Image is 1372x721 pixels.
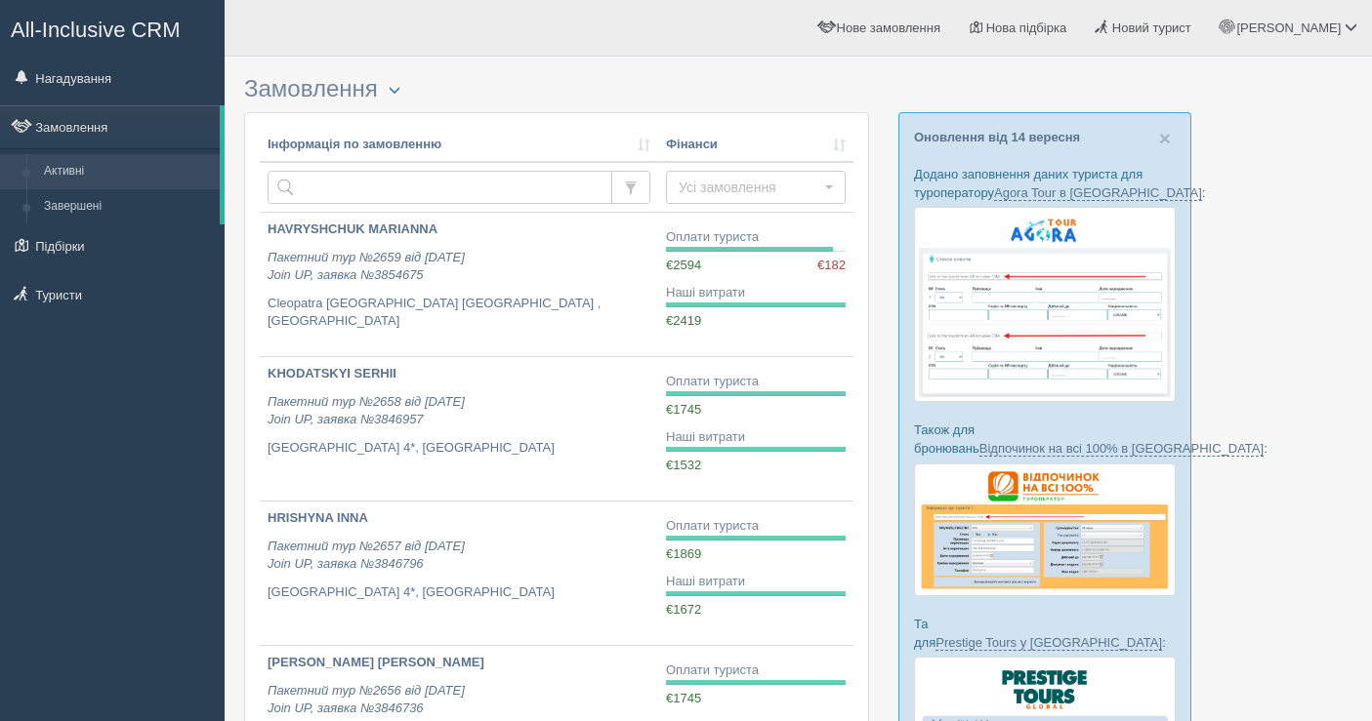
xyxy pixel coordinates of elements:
[666,284,846,302] div: Наші витрати
[986,20,1067,35] span: Нова підбірка
[666,228,846,247] div: Оплати туриста
[666,258,701,272] span: €2594
[979,441,1264,457] a: Відпочинок на всі 100% в [GEOGRAPHIC_DATA]
[268,683,465,716] i: Пакетний тур №2656 від [DATE] Join UP, заявка №3846736
[268,655,484,669] b: [PERSON_NAME] [PERSON_NAME]
[268,295,650,331] p: Cleopatra [GEOGRAPHIC_DATA] [GEOGRAPHIC_DATA] , [GEOGRAPHIC_DATA]
[268,250,465,283] i: Пакетний тур №2659 від [DATE] Join UP, заявка №3854675
[666,458,701,472] span: €1532
[666,313,701,328] span: €2419
[260,213,658,356] a: HAVRYSHCHUK MARIANNA Пакетний тур №2659 від [DATE]Join UP, заявка №3854675 Cleopatra [GEOGRAPHIC_...
[837,20,940,35] span: Нове замовлення
[35,154,220,189] a: Активні
[35,189,220,224] a: Завершені
[268,171,612,204] input: Пошук за номером замовлення, ПІБ або паспортом туриста
[666,373,846,391] div: Оплати туриста
[268,510,368,525] b: HRISHYNA INNA
[268,583,650,602] p: [GEOGRAPHIC_DATA] 4*, [GEOGRAPHIC_DATA]
[914,165,1176,202] p: Додано заповнення даних туриста для туроператору :
[914,421,1176,458] p: Також для бронювань :
[994,185,1202,201] a: Agora Tour в [GEOGRAPHIC_DATA]
[666,546,701,561] span: €1869
[914,615,1176,652] p: Та для :
[244,76,869,102] h3: Замовлення
[1159,127,1171,149] span: ×
[666,661,846,680] div: Оплати туриста
[935,635,1162,651] a: Prestige Tours у [GEOGRAPHIC_DATA]
[1159,128,1171,148] button: Close
[268,221,437,236] b: HAVRYSHCHUK MARIANNA
[679,178,820,197] span: Усі замовлення
[666,402,701,417] span: €1745
[666,136,846,154] a: Фінанси
[914,463,1176,596] img: otdihnavse100--%D1%84%D0%BE%D1%80%D0%BC%D0%B0-%D0%B1%D1%80%D0%BE%D0%BD%D0%B8%D1%80%D0%BE%D0%B2%D0...
[666,517,846,536] div: Оплати туриста
[666,171,846,204] button: Усі замовлення
[268,394,465,427] i: Пакетний тур №2658 від [DATE] Join UP, заявка №3846957
[666,428,846,447] div: Наші витрати
[268,366,396,381] b: KHODATSKYI SERHII
[666,573,846,591] div: Наші витрати
[260,501,658,645] a: HRISHYNA INNA Пакетний тур №2657 від [DATE]Join UP, заявка №3846796 [GEOGRAPHIC_DATA] 4*, [GEOGRA...
[1,1,224,55] a: All-Inclusive CRM
[268,439,650,458] p: [GEOGRAPHIC_DATA] 4*, [GEOGRAPHIC_DATA]
[914,130,1080,144] a: Оновлення від 14 вересня
[11,18,181,42] span: All-Inclusive CRM
[1236,20,1341,35] span: [PERSON_NAME]
[914,207,1176,402] img: agora-tour-%D1%84%D0%BE%D1%80%D0%BC%D0%B0-%D0%B1%D1%80%D0%BE%D0%BD%D1%8E%D0%B2%D0%B0%D0%BD%D0%BD%...
[817,257,846,275] span: €182
[1112,20,1191,35] span: Новий турист
[666,602,701,617] span: €1672
[268,539,465,572] i: Пакетний тур №2657 від [DATE] Join UP, заявка №3846796
[260,357,658,501] a: KHODATSKYI SERHII Пакетний тур №2658 від [DATE]Join UP, заявка №3846957 [GEOGRAPHIC_DATA] 4*, [GE...
[268,136,650,154] a: Інформація по замовленню
[666,691,701,705] span: €1745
